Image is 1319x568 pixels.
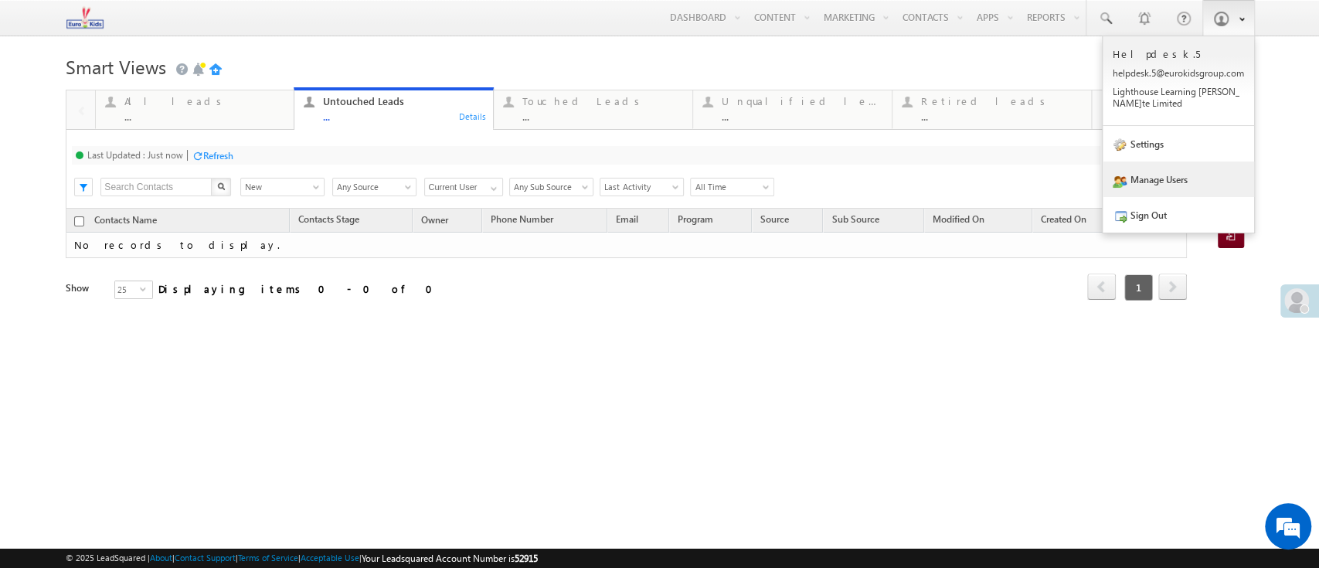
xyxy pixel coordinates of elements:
a: All Time [690,178,774,196]
div: Unqualified leads [722,95,882,107]
a: Phone Number [483,211,561,231]
span: © 2025 LeadSquared | | | | | [66,551,538,566]
a: Manage Users [1103,162,1254,197]
a: Contact Support [175,553,236,563]
a: Show All Items [482,179,501,194]
span: Any Source [333,180,411,194]
input: Type to Search [424,178,503,196]
a: Any Sub Source [509,178,593,196]
a: New [240,178,325,196]
div: Retired leads [921,95,1082,107]
span: Modified On [933,213,984,225]
span: Contacts Stage [298,213,359,225]
span: 25 [115,281,140,298]
div: All leads [124,95,285,107]
span: Any Sub Source [510,180,588,194]
span: Source [760,213,789,225]
span: select [140,285,152,292]
div: Refresh [203,150,233,162]
a: Sub Source [824,211,886,231]
a: Modified On [925,211,992,231]
span: 52915 [515,553,538,564]
div: ... [522,111,683,122]
img: Custom Logo [66,4,104,31]
a: Contacts Stage [291,211,367,231]
input: Search Contacts [100,178,212,196]
a: All leads... [95,90,295,129]
div: Untouched Leads [323,95,484,107]
div: ... [921,111,1082,122]
a: Any Source [332,178,416,196]
a: Acceptable Use [301,553,359,563]
span: Last Activity [600,180,678,194]
p: Light house Learn ing [PERSON_NAME] te Limit ed [1113,86,1244,109]
div: Last Updated : Just now [87,149,183,161]
div: Touched Leads [522,95,683,107]
span: Your Leadsquared Account Number is [362,553,538,564]
a: Contacts Name [87,212,165,232]
a: About [150,553,172,563]
div: Sub Source Filter [509,177,592,196]
div: Owner Filter [424,177,501,196]
div: Source Filter [332,177,416,196]
a: Terms of Service [238,553,298,563]
td: No records to display. [66,233,1186,258]
div: Show [66,281,102,295]
div: ... [323,111,484,122]
span: Created On [1041,213,1086,225]
a: Program [670,211,721,231]
a: Source [753,211,797,231]
p: Helpdesk.5 [1113,47,1244,60]
div: ... [124,111,285,122]
span: Email [616,213,638,225]
span: Sub Source [831,213,879,225]
span: next [1158,274,1187,300]
div: ... [722,111,882,122]
a: Untouched Leads...Details [294,87,494,131]
a: Sign Out [1103,197,1254,233]
p: helpd esk.5 @euro kidsg roup. com [1113,67,1244,79]
span: New [241,180,319,194]
a: prev [1087,275,1116,300]
a: Settings [1103,126,1254,162]
input: Check all records [74,216,84,226]
span: All Time [691,180,769,194]
a: next [1158,275,1187,300]
a: Helpdesk.5 helpdesk.5@eurokidsgroup.com Lighthouse Learning [PERSON_NAME]te Limited [1103,36,1254,126]
div: Contacts Stage Filter [240,177,325,196]
span: 1 [1124,274,1153,301]
a: Email [608,211,646,231]
span: Smart Views [66,54,166,79]
a: Created On [1033,211,1094,231]
span: Phone Number [491,213,553,225]
span: Owner [421,214,448,226]
a: Touched Leads... [493,90,693,129]
span: prev [1087,274,1116,300]
img: Search [217,182,225,190]
a: Retired leads... [892,90,1092,129]
div: Displaying items 0 - 0 of 0 [158,280,442,298]
span: Program [678,213,713,225]
a: Unqualified leads... [692,90,892,129]
div: Details [458,109,488,123]
a: Last Activity [600,178,684,196]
